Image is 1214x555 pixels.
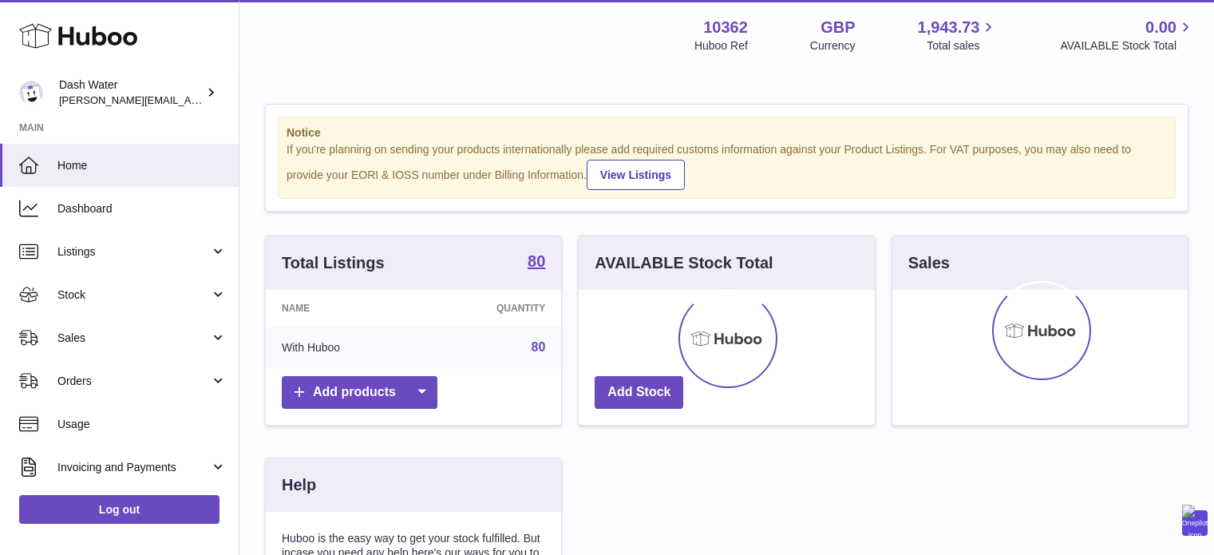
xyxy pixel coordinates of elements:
td: With Huboo [266,327,421,368]
h3: Help [282,474,316,496]
strong: 10362 [703,17,748,38]
strong: GBP [821,17,855,38]
h3: Sales [908,252,950,274]
a: Add products [282,376,437,409]
a: Log out [19,495,219,524]
span: Listings [57,244,210,260]
div: Currency [810,38,856,54]
span: AVAILABLE Stock Total [1060,38,1195,54]
div: Huboo Ref [694,38,748,54]
strong: 80 [528,253,545,269]
span: Usage [57,417,227,432]
a: 80 [532,340,546,354]
img: james@dash-water.com [19,81,43,105]
div: Dash Water [59,77,203,108]
div: If you're planning on sending your products internationally please add required customs informati... [287,142,1167,190]
th: Quantity [421,290,561,327]
h3: AVAILABLE Stock Total [595,252,773,274]
h3: Total Listings [282,252,385,274]
span: 1,943.73 [918,17,980,38]
a: 1,943.73 Total sales [918,17,998,54]
a: View Listings [587,160,685,190]
span: Dashboard [57,201,227,216]
span: Orders [57,374,210,389]
span: Sales [57,331,210,346]
span: Home [57,158,227,173]
span: Stock [57,287,210,303]
a: 0.00 AVAILABLE Stock Total [1060,17,1195,54]
a: 80 [528,253,545,272]
span: [PERSON_NAME][EMAIL_ADDRESS][DOMAIN_NAME] [59,93,320,106]
span: Total sales [927,38,998,54]
a: Add Stock [595,376,683,409]
th: Name [266,290,421,327]
span: 0.00 [1145,17,1176,38]
strong: Notice [287,125,1167,141]
span: Invoicing and Payments [57,460,210,475]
